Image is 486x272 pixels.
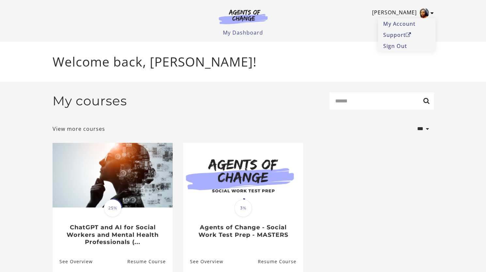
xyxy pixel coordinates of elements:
a: Sign Out [378,40,435,52]
img: Agents of Change Logo [212,9,274,24]
a: ChatGPT and AI for Social Workers and Mental Health Professionals (...: See Overview [53,251,93,272]
span: 3% [234,199,252,217]
a: View more courses [53,125,105,133]
h3: ChatGPT and AI for Social Workers and Mental Health Professionals (... [59,224,165,246]
a: Agents of Change - Social Work Test Prep - MASTERS: See Overview [183,251,223,272]
i: Open in a new window [406,32,411,38]
h2: My courses [53,93,127,109]
span: 25% [104,199,121,217]
h3: Agents of Change - Social Work Test Prep - MASTERS [190,224,296,238]
a: ChatGPT and AI for Social Workers and Mental Health Professionals (...: Resume Course [127,251,172,272]
a: Toggle menu [372,8,431,18]
a: SupportOpen in a new window [378,29,435,40]
a: My Dashboard [223,29,263,36]
p: Welcome back, [PERSON_NAME]! [53,52,434,71]
a: Agents of Change - Social Work Test Prep - MASTERS: Resume Course [258,251,303,272]
a: My Account [378,18,435,29]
